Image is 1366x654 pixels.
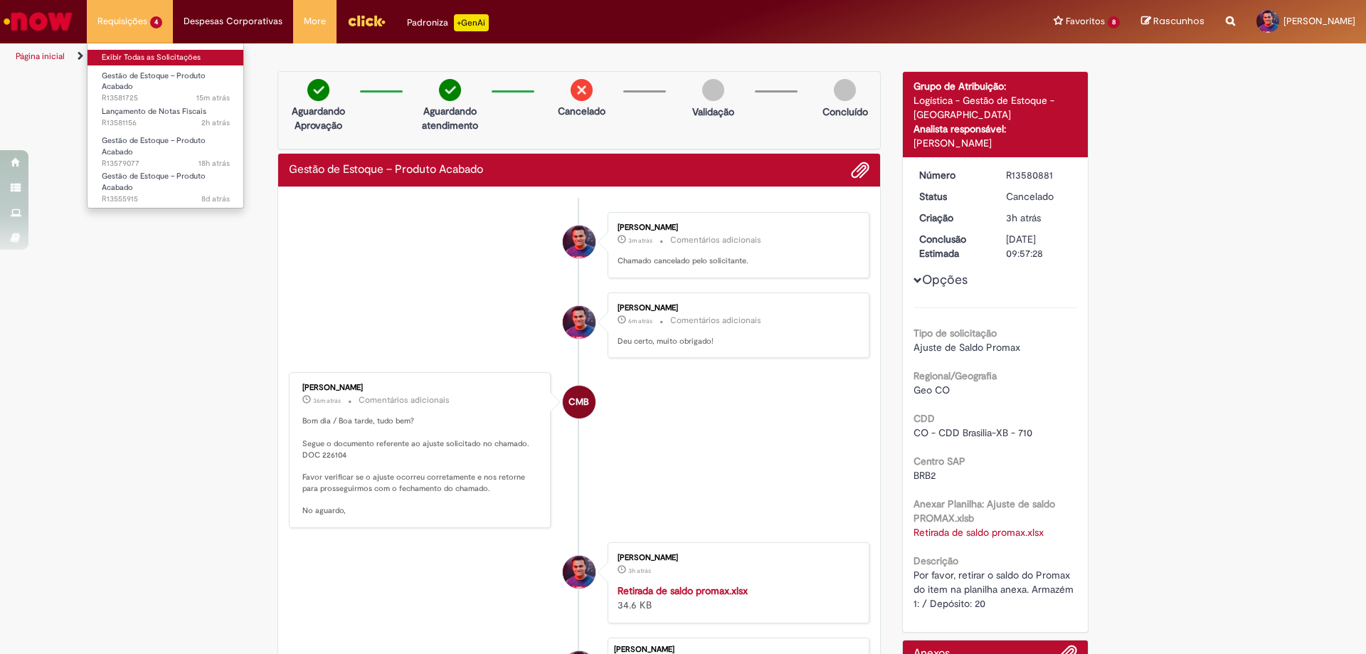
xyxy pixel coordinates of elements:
[201,194,230,204] time: 22/09/2025 15:30:58
[914,369,997,382] b: Regional/Geografia
[359,394,450,406] small: Comentários adicionais
[201,194,230,204] span: 8d atrás
[628,566,651,575] span: 3h atrás
[914,93,1078,122] div: Logística - Gestão de Estoque - [GEOGRAPHIC_DATA]
[692,105,734,119] p: Validação
[454,14,489,31] p: +GenAi
[851,161,869,179] button: Adicionar anexos
[670,315,761,327] small: Comentários adicionais
[88,50,244,65] a: Exibir Todas as Solicitações
[102,194,230,205] span: R13555915
[1141,15,1204,28] a: Rascunhos
[618,304,854,312] div: [PERSON_NAME]
[571,79,593,101] img: remove.png
[1153,14,1204,28] span: Rascunhos
[1006,211,1041,224] span: 3h atrás
[87,43,244,209] ul: Requisições
[201,117,230,128] time: 30/09/2025 12:03:26
[1006,232,1072,260] div: [DATE] 09:57:28
[563,556,595,589] div: Samuel De Sousa
[102,106,206,117] span: Lançamento de Notas Fiscais
[914,554,958,567] b: Descrição
[914,341,1020,354] span: Ajuste de Saldo Promax
[304,14,326,28] span: More
[198,158,230,169] span: 18h atrás
[150,16,162,28] span: 4
[289,164,483,176] h2: Gestão de Estoque – Produto Acabado Histórico de tíquete
[415,104,485,132] p: Aguardando atendimento
[102,171,206,193] span: Gestão de Estoque – Produto Acabado
[614,645,862,654] div: [PERSON_NAME]
[618,223,854,232] div: [PERSON_NAME]
[558,104,605,118] p: Cancelado
[563,386,595,418] div: Cecilia Martins Bonjorni
[1006,168,1072,182] div: R13580881
[1006,189,1072,204] div: Cancelado
[670,234,761,246] small: Comentários adicionais
[102,117,230,129] span: R13581156
[618,336,854,347] p: Deu certo, muito obrigado!
[1066,14,1105,28] span: Favoritos
[201,117,230,128] span: 2h atrás
[822,105,868,119] p: Concluído
[618,584,854,612] div: 34.6 KB
[914,455,965,468] b: Centro SAP
[909,211,996,225] dt: Criação
[909,168,996,182] dt: Número
[914,526,1044,539] a: Download de Retirada de saldo promax.xlsx
[302,384,539,392] div: [PERSON_NAME]
[196,93,230,103] span: 15m atrás
[102,70,206,93] span: Gestão de Estoque – Produto Acabado
[1108,16,1120,28] span: 8
[16,51,65,62] a: Página inicial
[628,317,652,325] span: 6m atrás
[563,226,595,258] div: Samuel De Sousa
[563,306,595,339] div: Samuel De Sousa
[628,566,651,575] time: 30/09/2025 11:27:33
[1,7,75,36] img: ServiceNow
[407,14,489,31] div: Padroniza
[914,569,1076,610] span: Por favor, retirar o saldo do Promax do item na planilha anexa. Armazém 1: / Depósito: 20
[307,79,329,101] img: check-circle-green.png
[834,79,856,101] img: img-circle-grey.png
[196,93,230,103] time: 30/09/2025 14:08:11
[618,554,854,562] div: [PERSON_NAME]
[88,68,244,99] a: Aberto R13581725 : Gestão de Estoque – Produto Acabado
[628,236,652,245] time: 30/09/2025 14:20:06
[914,497,1055,524] b: Anexar Planilha: Ajuste de saldo PROMAX.xlsb
[88,133,244,164] a: Aberto R13579077 : Gestão de Estoque – Produto Acabado
[914,412,935,425] b: CDD
[439,79,461,101] img: check-circle-green.png
[618,255,854,267] p: Chamado cancelado pelo solicitante.
[313,396,341,405] time: 30/09/2025 13:47:24
[1006,211,1041,224] time: 30/09/2025 11:27:37
[914,122,1078,136] div: Analista responsável:
[88,104,244,130] a: Aberto R13581156 : Lançamento de Notas Fiscais
[11,43,900,70] ul: Trilhas de página
[914,426,1032,439] span: CO - CDD Brasilia-XB - 710
[628,317,652,325] time: 30/09/2025 14:17:10
[628,236,652,245] span: 3m atrás
[198,158,230,169] time: 29/09/2025 20:29:32
[347,10,386,31] img: click_logo_yellow_360x200.png
[313,396,341,405] span: 36m atrás
[914,384,950,396] span: Geo CO
[88,169,244,199] a: Aberto R13555915 : Gestão de Estoque – Produto Acabado
[909,189,996,204] dt: Status
[914,136,1078,150] div: [PERSON_NAME]
[914,327,997,339] b: Tipo de solicitação
[702,79,724,101] img: img-circle-grey.png
[102,93,230,104] span: R13581725
[1283,15,1355,27] span: [PERSON_NAME]
[618,584,748,597] a: Retirada de saldo promax.xlsx
[284,104,353,132] p: Aguardando Aprovação
[914,469,936,482] span: BRB2
[1006,211,1072,225] div: 30/09/2025 11:27:37
[97,14,147,28] span: Requisições
[102,135,206,157] span: Gestão de Estoque – Produto Acabado
[909,232,996,260] dt: Conclusão Estimada
[568,385,589,419] span: CMB
[184,14,282,28] span: Despesas Corporativas
[302,416,539,516] p: Bom dia / Boa tarde, tudo bem? Segue o documento referente ao ajuste solicitado no chamado. DOC 2...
